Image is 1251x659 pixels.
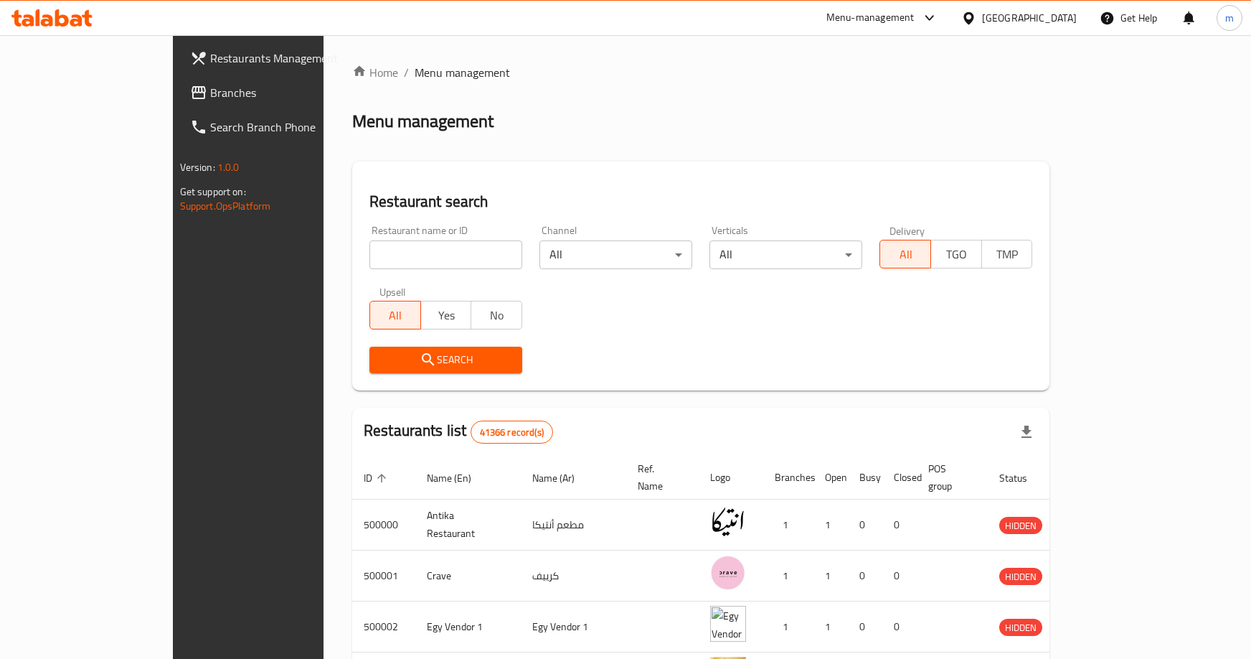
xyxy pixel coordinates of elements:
span: Name (Ar) [532,469,593,487]
td: 500002 [352,602,415,653]
button: All [879,240,931,268]
div: [GEOGRAPHIC_DATA] [982,10,1077,26]
td: 0 [848,602,882,653]
a: Search Branch Phone [179,110,382,144]
span: No [477,305,516,326]
td: 0 [848,500,882,551]
td: 1 [813,602,848,653]
td: كرييف [521,551,626,602]
td: 1 [813,500,848,551]
button: Search [369,347,522,373]
img: Antika Restaurant [710,504,746,540]
td: Crave [415,551,521,602]
nav: breadcrumb [352,64,1049,81]
td: Antika Restaurant [415,500,521,551]
th: Closed [882,456,917,500]
h2: Menu management [352,110,494,133]
td: 1 [763,602,813,653]
span: POS group [928,460,971,495]
div: All [709,240,862,269]
td: Egy Vendor 1 [415,602,521,653]
th: Busy [848,456,882,500]
h2: Restaurant search [369,191,1032,212]
td: 1 [813,551,848,602]
span: Search Branch Phone [210,118,370,136]
span: Name (En) [427,469,490,487]
span: Version: [180,158,215,177]
a: Restaurants Management [179,41,382,75]
span: 1.0.0 [217,158,240,177]
button: No [471,301,522,329]
button: All [369,301,421,329]
div: Total records count [471,421,553,444]
td: 500000 [352,500,415,551]
a: Branches [179,75,382,110]
label: Delivery [889,225,925,235]
span: HIDDEN [999,518,1042,534]
button: TGO [930,240,982,268]
span: Get support on: [180,182,246,201]
span: Menu management [415,64,510,81]
span: HIDDEN [999,620,1042,636]
span: TGO [937,244,976,265]
a: Support.OpsPlatform [180,197,271,215]
th: Logo [699,456,763,500]
button: Yes [420,301,472,329]
span: 41366 record(s) [471,426,552,439]
td: Egy Vendor 1 [521,602,626,653]
button: TMP [981,240,1033,268]
img: Egy Vendor 1 [710,606,746,642]
th: Branches [763,456,813,500]
div: Export file [1009,415,1044,449]
span: Ref. Name [638,460,681,495]
td: 0 [882,551,917,602]
span: HIDDEN [999,569,1042,585]
span: Restaurants Management [210,50,370,67]
li: / [404,64,409,81]
th: Open [813,456,848,500]
span: Search [381,351,511,369]
span: All [376,305,415,326]
input: Search for restaurant name or ID.. [369,240,522,269]
div: All [539,240,692,269]
h2: Restaurants list [364,420,553,444]
td: 500001 [352,551,415,602]
span: Branches [210,84,370,101]
td: مطعم أنتيكا [521,500,626,551]
span: TMP [988,244,1027,265]
span: Status [999,469,1046,487]
span: m [1225,10,1234,26]
td: 0 [882,500,917,551]
div: Menu-management [826,9,915,27]
img: Crave [710,555,746,591]
span: All [886,244,925,265]
td: 0 [882,602,917,653]
td: 1 [763,500,813,551]
span: Yes [427,305,466,326]
td: 0 [848,551,882,602]
label: Upsell [379,286,406,296]
span: ID [364,469,391,487]
td: 1 [763,551,813,602]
